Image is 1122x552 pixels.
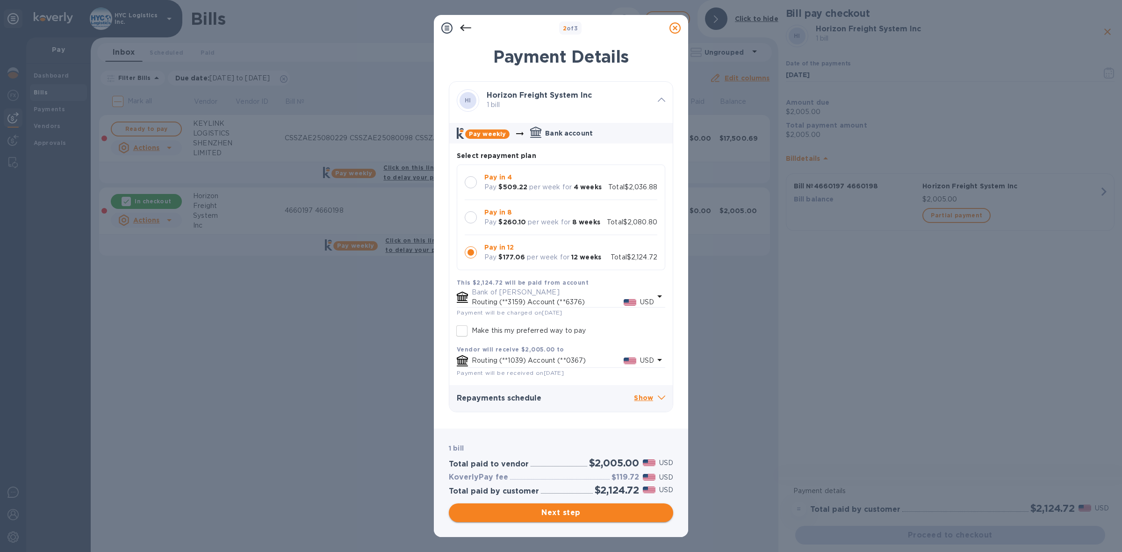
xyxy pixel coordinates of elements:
span: 2 [563,25,567,32]
span: Next step [456,507,666,518]
b: Vendor will receive $2,005.00 to [457,346,564,353]
h2: $2,005.00 [589,457,639,469]
span: Payment will be received on [DATE] [457,369,564,376]
h3: Total paid to vendor [449,460,529,469]
p: Show [634,393,665,404]
h3: KoverlyPay fee [449,473,508,482]
p: per week for [529,182,572,192]
p: Routing (**3159) Account (**6376) [472,297,624,307]
p: 1 bill [487,100,650,110]
b: 1 bill [449,444,464,452]
button: Next step [449,503,673,522]
b: 8 weeks [572,218,600,226]
p: USD [640,297,654,307]
p: Pay [484,252,496,262]
b: $509.22 [498,183,527,191]
img: USD [624,299,636,306]
b: $177.06 [498,253,525,261]
p: Make this my preferred way to pay [472,326,586,336]
img: USD [643,474,655,480]
b: 4 weeks [574,183,602,191]
b: Horizon Freight System Inc [487,91,592,100]
h3: Repayments schedule [457,394,634,403]
span: Payment will be charged on [DATE] [457,309,562,316]
b: Pay in 4 [484,173,512,181]
b: of 3 [563,25,578,32]
b: $260.10 [498,218,526,226]
b: Select repayment plan [457,152,536,159]
div: HIHorizon Freight System Inc 1 bill [449,82,673,119]
b: HI [465,97,471,104]
b: Pay in 12 [484,244,514,251]
img: USD [624,358,636,364]
h3: Total paid by customer [449,487,539,496]
p: Total $2,124.72 [611,252,657,262]
p: per week for [527,252,569,262]
b: Pay in 8 [484,208,512,216]
p: USD [659,473,673,482]
p: Bank account [545,129,593,138]
p: Routing (**1039) Account (**0367) [472,356,624,366]
p: USD [659,458,673,468]
b: 12 weeks [571,253,601,261]
b: This $2,124.72 will be paid from account [457,279,589,286]
p: per week for [528,217,570,227]
p: Bank of [PERSON_NAME] [472,287,654,297]
p: Pay [484,182,496,192]
p: Total $2,080.80 [607,217,657,227]
h2: $2,124.72 [595,484,639,496]
img: USD [643,459,655,466]
img: USD [643,487,655,493]
p: USD [640,356,654,366]
b: Pay weekly [469,130,506,137]
p: Total $2,036.88 [608,182,657,192]
h1: Payment Details [449,47,673,66]
h3: $119.72 [611,473,639,482]
p: Pay [484,217,496,227]
p: USD [659,485,673,495]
